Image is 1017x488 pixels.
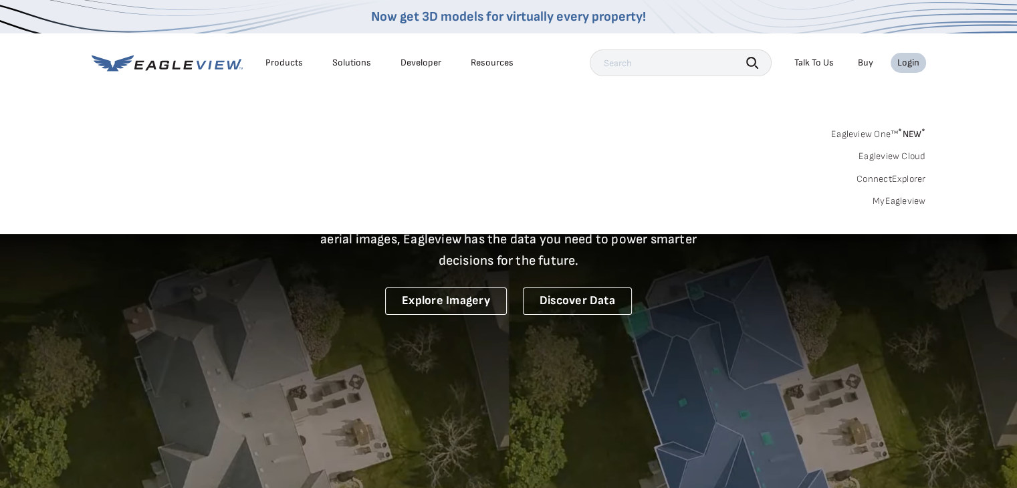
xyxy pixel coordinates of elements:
div: Talk To Us [794,57,834,69]
a: MyEagleview [873,195,926,207]
a: ConnectExplorer [857,173,926,185]
input: Search [590,49,772,76]
div: Products [265,57,303,69]
p: A new era starts here. Built on more than 3.5 billion high-resolution aerial images, Eagleview ha... [304,207,713,271]
a: Explore Imagery [385,287,507,315]
div: Resources [471,57,514,69]
a: Buy [858,57,873,69]
div: Login [897,57,919,69]
div: Solutions [332,57,371,69]
span: NEW [898,128,925,140]
a: Discover Data [523,287,632,315]
a: Now get 3D models for virtually every property! [371,9,646,25]
a: Developer [401,57,441,69]
a: Eagleview Cloud [859,150,926,162]
a: Eagleview One™*NEW* [831,124,926,140]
